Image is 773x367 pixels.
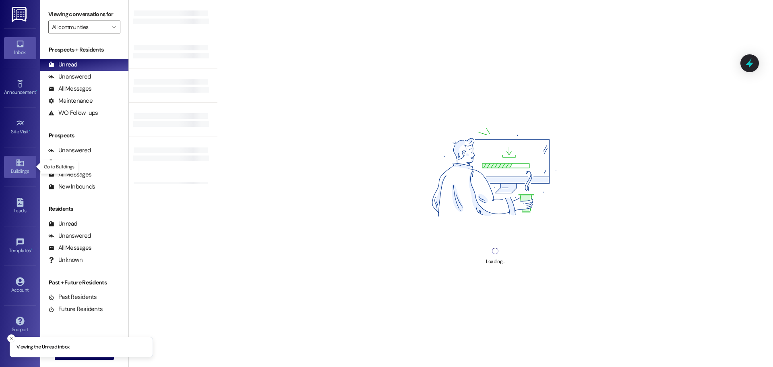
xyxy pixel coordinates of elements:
p: Viewing the Unread inbox [17,344,69,351]
div: Maintenance [48,97,93,105]
div: Prospects [40,131,128,140]
div: Future Residents [48,305,103,313]
div: Unanswered [48,146,91,155]
input: All communities [52,21,107,33]
div: Residents [40,205,128,213]
div: WO Follow-ups [48,109,98,117]
div: Prospects + Residents [40,46,128,54]
div: All Messages [48,85,91,93]
div: Past Residents [48,293,97,301]
span: • [29,128,30,133]
div: Unread [48,220,77,228]
div: Unanswered [48,232,91,240]
p: Go to Buildings [44,164,74,170]
a: Leads [4,195,36,217]
div: Unanswered [48,73,91,81]
a: Buildings [4,156,36,178]
div: New Inbounds [48,182,95,191]
a: Account [4,275,36,297]
span: • [36,88,37,94]
label: Viewing conversations for [48,8,120,21]
span: • [31,247,32,252]
a: Inbox [4,37,36,59]
div: Unknown [48,256,83,264]
a: Templates • [4,235,36,257]
button: Close toast [7,334,15,342]
img: ResiDesk Logo [12,7,28,22]
div: All Messages [48,244,91,252]
div: All Messages [48,170,91,179]
i:  [112,24,116,30]
a: Site Visit • [4,116,36,138]
div: Loading... [486,257,504,266]
div: Past + Future Residents [40,278,128,287]
a: Support [4,314,36,336]
div: Unread [48,60,77,69]
div: Unread [48,158,77,167]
